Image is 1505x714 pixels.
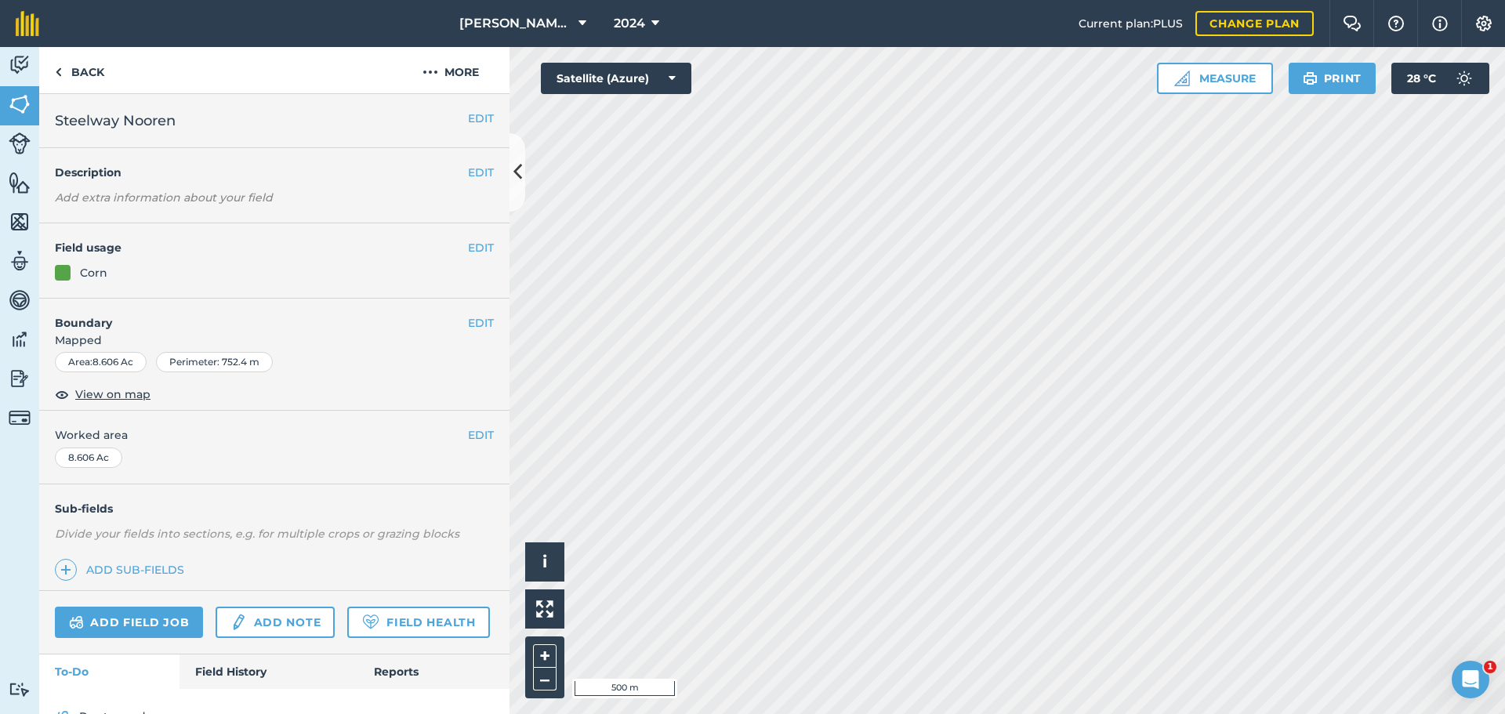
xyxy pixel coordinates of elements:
[60,560,71,579] img: svg+xml;base64,PHN2ZyB4bWxucz0iaHR0cDovL3d3dy53My5vcmcvMjAwMC9zdmciIHdpZHRoPSIxNCIgaGVpZ2h0PSIyNC...
[55,164,494,181] h4: Description
[468,110,494,127] button: EDIT
[9,288,31,312] img: svg+xml;base64,PD94bWwgdmVyc2lvbj0iMS4wIiBlbmNvZGluZz0idXRmLTgiPz4KPCEtLSBHZW5lcmF0b3I6IEFkb2JlIE...
[55,448,122,468] div: 8.606 Ac
[468,426,494,444] button: EDIT
[392,47,510,93] button: More
[1484,661,1496,673] span: 1
[1079,15,1183,32] span: Current plan : PLUS
[468,164,494,181] button: EDIT
[9,682,31,697] img: svg+xml;base64,PD94bWwgdmVyc2lvbj0iMS4wIiBlbmNvZGluZz0idXRmLTgiPz4KPCEtLSBHZW5lcmF0b3I6IEFkb2JlIE...
[9,249,31,273] img: svg+xml;base64,PD94bWwgdmVyc2lvbj0iMS4wIiBlbmNvZGluZz0idXRmLTgiPz4KPCEtLSBHZW5lcmF0b3I6IEFkb2JlIE...
[9,328,31,351] img: svg+xml;base64,PD94bWwgdmVyc2lvbj0iMS4wIiBlbmNvZGluZz0idXRmLTgiPz4KPCEtLSBHZW5lcmF0b3I6IEFkb2JlIE...
[9,407,31,429] img: svg+xml;base64,PD94bWwgdmVyc2lvbj0iMS4wIiBlbmNvZGluZz0idXRmLTgiPz4KPCEtLSBHZW5lcmF0b3I6IEFkb2JlIE...
[468,239,494,256] button: EDIT
[1449,63,1480,94] img: svg+xml;base64,PD94bWwgdmVyc2lvbj0iMS4wIiBlbmNvZGluZz0idXRmLTgiPz4KPCEtLSBHZW5lcmF0b3I6IEFkb2JlIE...
[80,264,107,281] div: Corn
[39,332,510,349] span: Mapped
[1303,69,1318,88] img: svg+xml;base64,PHN2ZyB4bWxucz0iaHR0cDovL3d3dy53My5vcmcvMjAwMC9zdmciIHdpZHRoPSIxOSIgaGVpZ2h0PSIyNC...
[533,668,557,690] button: –
[1391,63,1489,94] button: 28 °C
[422,63,438,82] img: svg+xml;base64,PHN2ZyB4bWxucz0iaHR0cDovL3d3dy53My5vcmcvMjAwMC9zdmciIHdpZHRoPSIyMCIgaGVpZ2h0PSIyNC...
[542,552,547,571] span: i
[230,613,247,632] img: svg+xml;base64,PD94bWwgdmVyc2lvbj0iMS4wIiBlbmNvZGluZz0idXRmLTgiPz4KPCEtLSBHZW5lcmF0b3I6IEFkb2JlIE...
[358,654,510,689] a: Reports
[9,171,31,194] img: svg+xml;base64,PHN2ZyB4bWxucz0iaHR0cDovL3d3dy53My5vcmcvMjAwMC9zdmciIHdpZHRoPSI1NiIgaGVpZ2h0PSI2MC...
[468,314,494,332] button: EDIT
[541,63,691,94] button: Satellite (Azure)
[55,352,147,372] div: Area : 8.606 Ac
[536,600,553,618] img: Four arrows, one pointing top left, one top right, one bottom right and the last bottom left
[39,47,120,93] a: Back
[533,644,557,668] button: +
[55,385,69,404] img: svg+xml;base64,PHN2ZyB4bWxucz0iaHR0cDovL3d3dy53My5vcmcvMjAwMC9zdmciIHdpZHRoPSIxOCIgaGVpZ2h0PSIyNC...
[9,367,31,390] img: svg+xml;base64,PD94bWwgdmVyc2lvbj0iMS4wIiBlbmNvZGluZz0idXRmLTgiPz4KPCEtLSBHZW5lcmF0b3I6IEFkb2JlIE...
[1174,71,1190,86] img: Ruler icon
[9,210,31,234] img: svg+xml;base64,PHN2ZyB4bWxucz0iaHR0cDovL3d3dy53My5vcmcvMjAwMC9zdmciIHdpZHRoPSI1NiIgaGVpZ2h0PSI2MC...
[1157,63,1273,94] button: Measure
[55,239,468,256] h4: Field usage
[55,559,190,581] a: Add sub-fields
[55,527,459,541] em: Divide your fields into sections, e.g. for multiple crops or grazing blocks
[1387,16,1405,31] img: A question mark icon
[156,352,273,372] div: Perimeter : 752.4 m
[55,385,150,404] button: View on map
[347,607,489,638] a: Field Health
[39,654,180,689] a: To-Do
[16,11,39,36] img: fieldmargin Logo
[1343,16,1362,31] img: Two speech bubbles overlapping with the left bubble in the forefront
[180,654,357,689] a: Field History
[55,110,176,132] span: Steelway Nooren
[9,132,31,154] img: svg+xml;base64,PD94bWwgdmVyc2lvbj0iMS4wIiBlbmNvZGluZz0idXRmLTgiPz4KPCEtLSBHZW5lcmF0b3I6IEFkb2JlIE...
[459,14,572,33] span: [PERSON_NAME] Family Farms
[39,299,468,332] h4: Boundary
[1289,63,1376,94] button: Print
[216,607,335,638] a: Add note
[55,426,494,444] span: Worked area
[55,190,273,205] em: Add extra information about your field
[9,92,31,116] img: svg+xml;base64,PHN2ZyB4bWxucz0iaHR0cDovL3d3dy53My5vcmcvMjAwMC9zdmciIHdpZHRoPSI1NiIgaGVpZ2h0PSI2MC...
[525,542,564,582] button: i
[1407,63,1436,94] span: 28 ° C
[39,500,510,517] h4: Sub-fields
[9,53,31,77] img: svg+xml;base64,PD94bWwgdmVyc2lvbj0iMS4wIiBlbmNvZGluZz0idXRmLTgiPz4KPCEtLSBHZW5lcmF0b3I6IEFkb2JlIE...
[55,607,203,638] a: Add field job
[1474,16,1493,31] img: A cog icon
[69,613,84,632] img: svg+xml;base64,PD94bWwgdmVyc2lvbj0iMS4wIiBlbmNvZGluZz0idXRmLTgiPz4KPCEtLSBHZW5lcmF0b3I6IEFkb2JlIE...
[55,63,62,82] img: svg+xml;base64,PHN2ZyB4bWxucz0iaHR0cDovL3d3dy53My5vcmcvMjAwMC9zdmciIHdpZHRoPSI5IiBoZWlnaHQ9IjI0Ii...
[614,14,645,33] span: 2024
[75,386,150,403] span: View on map
[1452,661,1489,698] iframe: Intercom live chat
[1195,11,1314,36] a: Change plan
[1432,14,1448,33] img: svg+xml;base64,PHN2ZyB4bWxucz0iaHR0cDovL3d3dy53My5vcmcvMjAwMC9zdmciIHdpZHRoPSIxNyIgaGVpZ2h0PSIxNy...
